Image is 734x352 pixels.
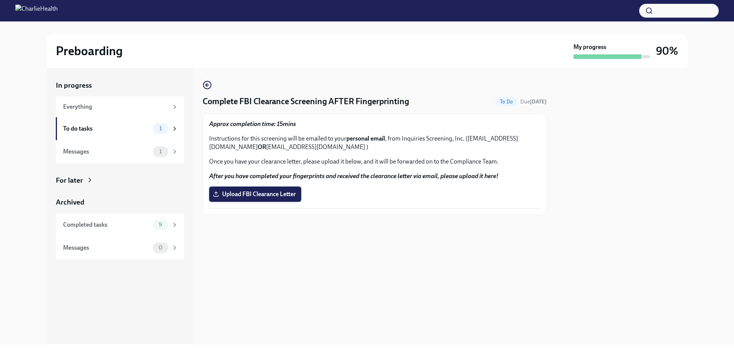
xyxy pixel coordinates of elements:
[209,120,296,128] strong: Approx completion time: 15mins
[63,244,150,252] div: Messages
[209,134,540,151] p: Instructions for this screening will be emailed to your , from Inquiries Screening, Inc. ([EMAIL_...
[56,197,184,207] a: Archived
[530,98,547,105] strong: [DATE]
[203,96,409,107] h4: Complete FBI Clearance Screening AFTER Fingerprinting
[56,236,184,259] a: Messages0
[56,175,83,185] div: For later
[56,43,123,59] h2: Preboarding
[63,103,168,111] div: Everything
[63,221,150,229] div: Completed tasks
[209,157,540,166] p: Once you have your clearance letter, please upload it below, and it will be forwarded on to the C...
[155,126,166,131] span: 1
[56,97,184,117] a: Everything
[15,5,58,17] img: CharlieHealth
[155,149,166,154] span: 1
[258,143,266,151] strong: OR
[656,44,678,58] h3: 90%
[56,175,184,185] a: For later
[56,80,184,90] a: In progress
[520,98,547,105] span: Due
[573,43,606,51] strong: My progress
[346,135,385,142] strong: personal email
[495,99,517,105] span: To Do
[520,98,547,105] span: October 4th, 2025 09:00
[154,222,167,228] span: 9
[63,124,150,133] div: To do tasks
[63,147,150,156] div: Messages
[56,117,184,140] a: To do tasks1
[56,213,184,236] a: Completed tasks9
[209,172,499,180] strong: After you have completed your fingerprints and received the clearance letter via email, please up...
[214,190,296,198] span: Upload FBI Clearance Letter
[154,245,167,250] span: 0
[209,187,301,202] label: Upload FBI Clearance Letter
[56,140,184,163] a: Messages1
